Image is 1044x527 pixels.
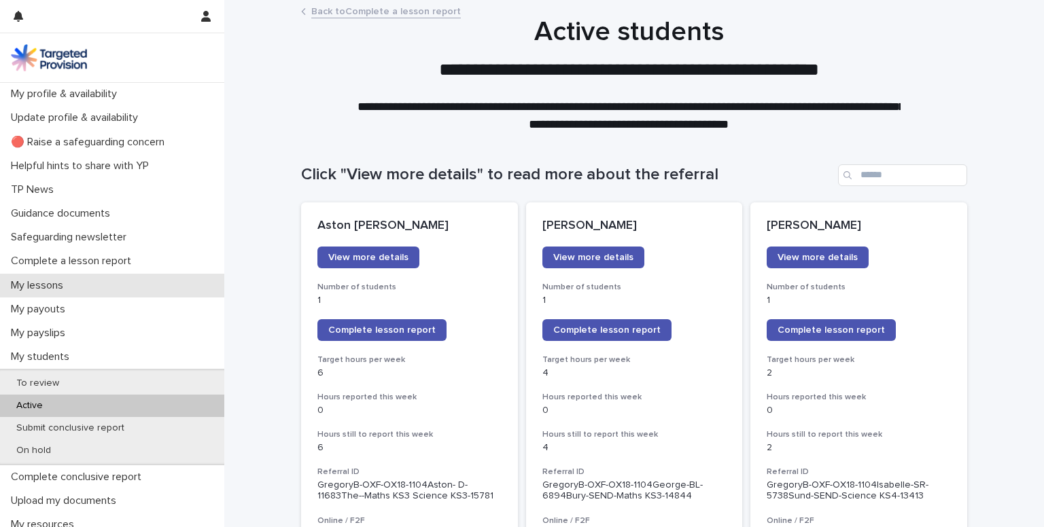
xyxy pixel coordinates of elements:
h3: Hours reported this week [542,392,727,403]
h3: Hours still to report this week [542,429,727,440]
p: 1 [317,295,502,306]
h3: Hours still to report this week [317,429,502,440]
p: 0 [317,405,502,416]
p: My profile & availability [5,88,128,101]
p: Upload my documents [5,494,127,507]
h3: Hours reported this week [767,392,951,403]
p: GregoryB-OXF-OX18-1104George-BL-6894Bury-SEND-Maths KS3-14844 [542,479,727,503]
h3: Number of students [317,282,502,293]
h3: Referral ID [317,467,502,477]
p: [PERSON_NAME] [767,219,951,234]
p: To review [5,378,70,389]
p: Aston [PERSON_NAME] [317,219,502,234]
p: Guidance documents [5,207,121,220]
a: Complete lesson report [317,319,447,341]
p: Active [5,400,54,412]
h3: Online / F2F [767,515,951,526]
a: View more details [317,247,419,268]
p: [PERSON_NAME] [542,219,727,234]
h3: Hours still to report this week [767,429,951,440]
p: Complete conclusive report [5,471,152,484]
h3: Target hours per week [767,355,951,365]
h3: Number of students [542,282,727,293]
span: View more details [778,253,858,262]
p: 1 [542,295,727,306]
a: View more details [542,247,644,268]
span: Complete lesson report [553,325,661,335]
p: 0 [542,405,727,416]
p: Helpful hints to share with YP [5,160,160,172]
img: M5nRWzHhSzIhMunXDL62 [11,44,87,71]
p: Safeguarding newsletter [5,231,137,244]
p: GregoryB-OXF-OX18-1104Aston- D-11683The--Maths KS3 Science KS3-15781 [317,479,502,503]
p: 6 [317,367,502,379]
p: 4 [542,442,727,454]
p: My students [5,350,80,363]
p: 6 [317,442,502,454]
p: My payouts [5,303,76,316]
a: Complete lesson report [542,319,672,341]
p: 1 [767,295,951,306]
p: Complete a lesson report [5,255,142,268]
p: GregoryB-OXF-OX18-1104Isabelle-SR-5738Sund-SEND-Science KS4-13413 [767,479,951,503]
a: View more details [767,247,869,268]
p: 4 [542,367,727,379]
p: My lessons [5,279,74,292]
span: View more details [328,253,408,262]
p: TP News [5,183,65,196]
a: Back toComplete a lesson report [311,3,461,18]
h3: Hours reported this week [317,392,502,403]
p: Submit conclusive report [5,422,135,434]
span: Complete lesson report [328,325,436,335]
p: Update profile & availability [5,111,149,124]
span: View more details [553,253,633,262]
p: My payslips [5,327,76,340]
h1: Click "View more details" to read more about the referral [301,165,833,185]
h3: Referral ID [542,467,727,477]
h3: Number of students [767,282,951,293]
p: 2 [767,442,951,454]
p: 2 [767,367,951,379]
span: Complete lesson report [778,325,885,335]
p: On hold [5,445,62,456]
h3: Online / F2F [317,515,502,526]
a: Complete lesson report [767,319,896,341]
h3: Target hours per week [542,355,727,365]
h3: Target hours per week [317,355,502,365]
input: Search [838,164,967,186]
p: 0 [767,405,951,416]
h1: Active students [296,16,962,48]
h3: Online / F2F [542,515,727,526]
p: 🔴 Raise a safeguarding concern [5,136,175,149]
h3: Referral ID [767,467,951,477]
